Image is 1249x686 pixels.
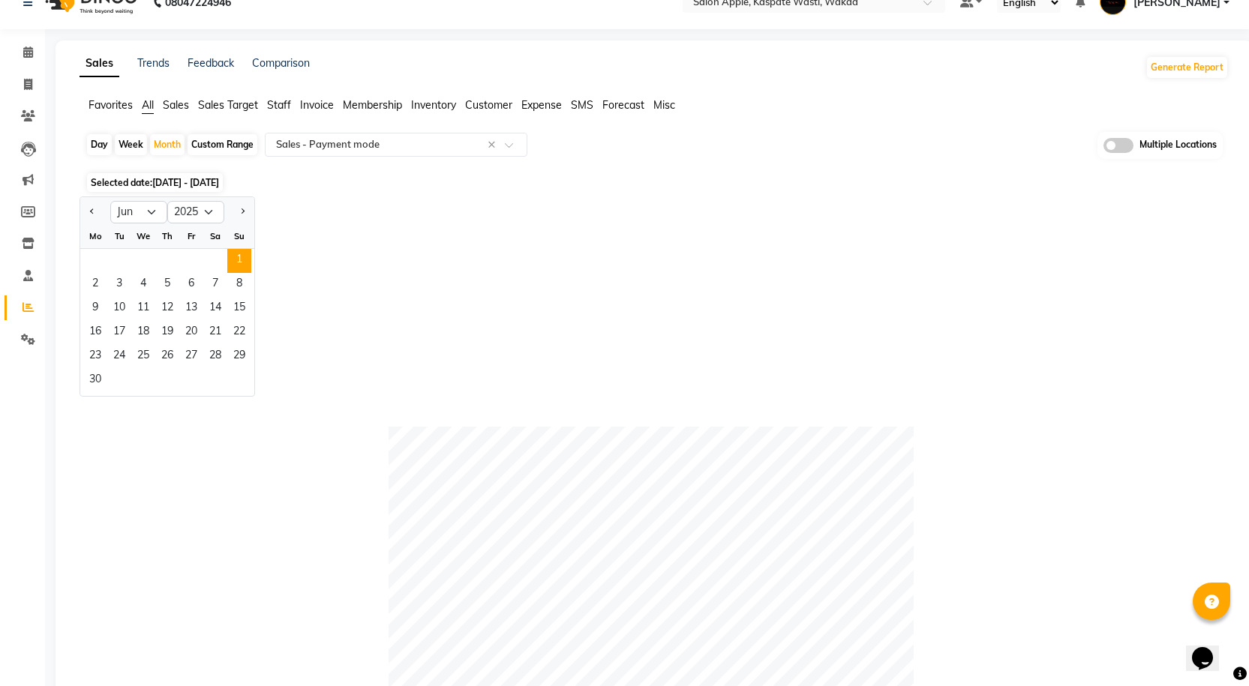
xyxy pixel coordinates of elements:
span: 17 [107,321,131,345]
iframe: chat widget [1186,626,1234,671]
div: Wednesday, June 25, 2025 [131,345,155,369]
span: 1 [227,249,251,273]
span: 15 [227,297,251,321]
span: Customer [465,98,512,112]
span: Staff [267,98,291,112]
span: 28 [203,345,227,369]
span: Invoice [300,98,334,112]
select: Select year [167,201,224,223]
span: 8 [227,273,251,297]
div: Friday, June 6, 2025 [179,273,203,297]
span: 25 [131,345,155,369]
div: Friday, June 20, 2025 [179,321,203,345]
span: 11 [131,297,155,321]
div: Thursday, June 12, 2025 [155,297,179,321]
span: Favorites [89,98,133,112]
span: Inventory [411,98,456,112]
div: Tuesday, June 24, 2025 [107,345,131,369]
div: Sunday, June 1, 2025 [227,249,251,273]
div: Monday, June 16, 2025 [83,321,107,345]
span: 14 [203,297,227,321]
span: Sales Target [198,98,258,112]
button: Generate Report [1147,57,1227,78]
div: Wednesday, June 11, 2025 [131,297,155,321]
span: 30 [83,369,107,393]
div: Thursday, June 19, 2025 [155,321,179,345]
div: Month [150,134,185,155]
span: 7 [203,273,227,297]
span: 18 [131,321,155,345]
div: Friday, June 27, 2025 [179,345,203,369]
span: 26 [155,345,179,369]
div: Monday, June 9, 2025 [83,297,107,321]
span: Selected date: [87,173,223,192]
span: Multiple Locations [1139,138,1217,153]
div: Sa [203,224,227,248]
span: Expense [521,98,562,112]
a: Comparison [252,56,310,70]
div: Tu [107,224,131,248]
div: Tuesday, June 10, 2025 [107,297,131,321]
div: Sunday, June 8, 2025 [227,273,251,297]
div: Monday, June 23, 2025 [83,345,107,369]
span: 27 [179,345,203,369]
div: Thursday, June 5, 2025 [155,273,179,297]
div: Sunday, June 22, 2025 [227,321,251,345]
div: Wednesday, June 4, 2025 [131,273,155,297]
span: SMS [571,98,593,112]
div: Friday, June 13, 2025 [179,297,203,321]
a: Sales [80,50,119,77]
div: Custom Range [188,134,257,155]
div: Week [115,134,147,155]
span: 3 [107,273,131,297]
span: Sales [163,98,189,112]
span: 6 [179,273,203,297]
div: Saturday, June 21, 2025 [203,321,227,345]
div: Monday, June 30, 2025 [83,369,107,393]
span: 9 [83,297,107,321]
div: Mo [83,224,107,248]
span: 20 [179,321,203,345]
span: Membership [343,98,402,112]
span: 19 [155,321,179,345]
a: Trends [137,56,170,70]
div: Monday, June 2, 2025 [83,273,107,297]
span: 22 [227,321,251,345]
span: 24 [107,345,131,369]
span: 2 [83,273,107,297]
span: 4 [131,273,155,297]
span: 21 [203,321,227,345]
span: 13 [179,297,203,321]
span: Forecast [602,98,644,112]
div: Thursday, June 26, 2025 [155,345,179,369]
select: Select month [110,201,167,223]
span: 29 [227,345,251,369]
span: All [142,98,154,112]
div: Saturday, June 14, 2025 [203,297,227,321]
button: Previous month [86,200,98,224]
div: Wednesday, June 18, 2025 [131,321,155,345]
button: Next month [236,200,248,224]
div: We [131,224,155,248]
span: Misc [653,98,675,112]
div: Tuesday, June 17, 2025 [107,321,131,345]
div: Saturday, June 7, 2025 [203,273,227,297]
span: 10 [107,297,131,321]
div: Sunday, June 29, 2025 [227,345,251,369]
span: 23 [83,345,107,369]
div: Su [227,224,251,248]
span: 16 [83,321,107,345]
span: Clear all [488,137,500,153]
div: Tuesday, June 3, 2025 [107,273,131,297]
a: Feedback [188,56,234,70]
div: Fr [179,224,203,248]
div: Sunday, June 15, 2025 [227,297,251,321]
div: Day [87,134,112,155]
span: 5 [155,273,179,297]
div: Th [155,224,179,248]
span: 12 [155,297,179,321]
span: [DATE] - [DATE] [152,177,219,188]
div: Saturday, June 28, 2025 [203,345,227,369]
